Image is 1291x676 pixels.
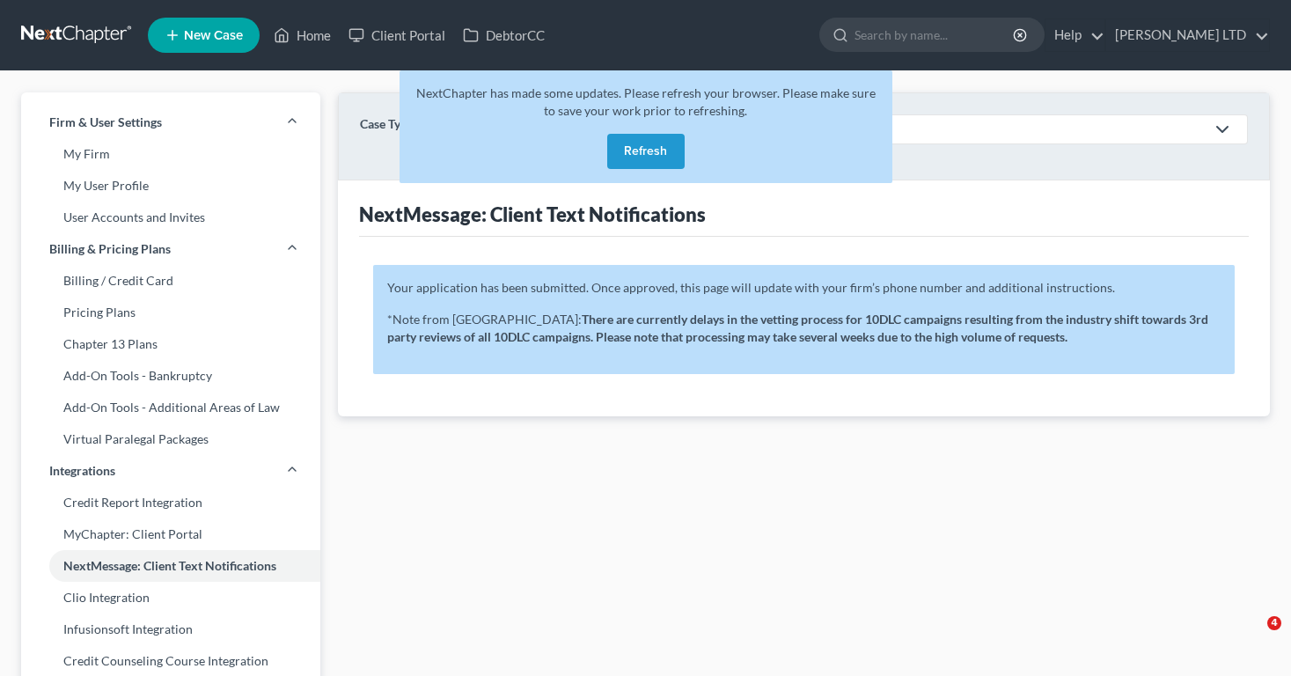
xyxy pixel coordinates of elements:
[49,462,115,480] span: Integrations
[21,423,320,455] a: Virtual Paralegal Packages
[387,312,1208,344] strong: There are currently delays in the vetting process for 10DLC campaigns resulting from the industry...
[21,297,320,328] a: Pricing Plans
[1231,616,1273,658] iframe: Intercom live chat
[416,85,876,118] span: NextChapter has made some updates. Please refresh your browser. Please make sure to save your wor...
[265,19,340,51] a: Home
[21,265,320,297] a: Billing / Credit Card
[21,202,320,233] a: User Accounts and Invites
[49,240,171,258] span: Billing & Pricing Plans
[184,29,243,42] span: New Case
[49,114,162,131] span: Firm & User Settings
[855,18,1016,51] input: Search by name...
[21,487,320,518] a: Credit Report Integration
[387,279,1221,297] p: Your application has been submitted. Once approved, this page will update with your firm’s phone ...
[1267,616,1281,630] span: 4
[387,311,1221,346] p: *Note from [GEOGRAPHIC_DATA]:
[360,114,417,144] label: Case Type:
[21,455,320,487] a: Integrations
[21,138,320,170] a: My Firm
[340,19,454,51] a: Client Portal
[21,328,320,360] a: Chapter 13 Plans
[21,107,320,138] a: Firm & User Settings
[1106,19,1269,51] a: [PERSON_NAME] LTD
[607,134,685,169] button: Refresh
[1045,19,1104,51] a: Help
[21,233,320,265] a: Billing & Pricing Plans
[21,582,320,614] a: Clio Integration
[454,19,554,51] a: DebtorCC
[21,614,320,645] a: Infusionsoft Integration
[359,202,1249,227] div: NextMessage: Client Text Notifications
[21,360,320,392] a: Add-On Tools - Bankruptcy
[21,392,320,423] a: Add-On Tools - Additional Areas of Law
[21,518,320,550] a: MyChapter: Client Portal
[21,550,320,582] a: NextMessage: Client Text Notifications
[21,170,320,202] a: My User Profile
